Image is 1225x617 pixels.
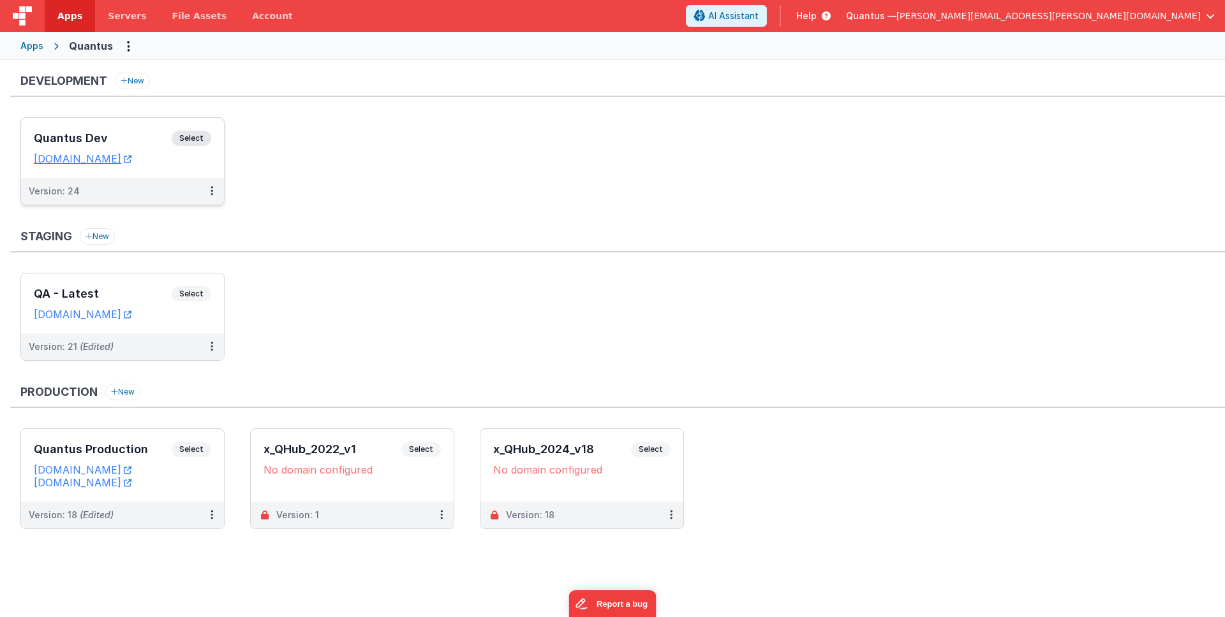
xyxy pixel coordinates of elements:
button: New [105,384,140,400]
span: Select [172,286,211,301]
h3: x_QHub_2024_v18 [493,443,631,456]
button: Options [118,36,138,56]
span: Quantus — [846,10,896,22]
div: Version: 24 [29,185,80,198]
div: No domain configured [493,463,671,476]
h3: x_QHub_2022_v1 [264,443,401,456]
div: No domain configured [264,463,441,476]
span: Select [401,442,441,457]
span: Servers [108,10,146,22]
span: Help [796,10,817,22]
div: Version: 18 [29,509,114,521]
div: Apps [20,40,43,52]
h3: Production [20,386,98,398]
h3: Staging [20,230,72,243]
h3: QA - Latest [34,287,172,300]
iframe: Marker.io feedback button [569,590,657,617]
span: AI Assistant [708,10,759,22]
a: [DOMAIN_NAME] [34,476,131,489]
div: Version: 18 [506,509,554,521]
span: (Edited) [80,341,114,352]
span: (Edited) [80,509,114,520]
div: Version: 21 [29,340,114,353]
span: Select [631,442,671,457]
span: File Assets [172,10,227,22]
a: [DOMAIN_NAME] [34,463,131,476]
h3: Development [20,75,107,87]
span: [PERSON_NAME][EMAIL_ADDRESS][PERSON_NAME][DOMAIN_NAME] [896,10,1201,22]
span: Select [172,442,211,457]
button: New [80,228,115,245]
a: [DOMAIN_NAME] [34,308,131,321]
h3: Quantus Production [34,443,172,456]
div: Quantus [69,38,113,54]
button: New [115,73,150,89]
button: Quantus — [PERSON_NAME][EMAIL_ADDRESS][PERSON_NAME][DOMAIN_NAME] [846,10,1215,22]
span: Apps [57,10,82,22]
button: AI Assistant [686,5,767,27]
div: Version: 1 [276,509,319,521]
h3: Quantus Dev [34,132,172,145]
span: Select [172,131,211,146]
a: [DOMAIN_NAME] [34,152,131,165]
